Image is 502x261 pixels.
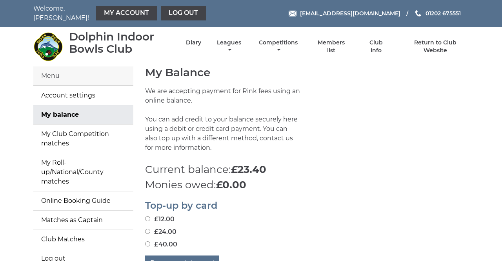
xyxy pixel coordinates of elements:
p: We are accepting payment for Rink fees using an online balance. You can add credit to your balanc... [145,86,301,162]
strong: £0.00 [216,178,246,191]
a: Club Matches [33,230,133,249]
p: Current balance: [145,162,469,177]
a: Return to Club Website [402,39,469,54]
p: Monies owed: [145,177,469,193]
span: [EMAIL_ADDRESS][DOMAIN_NAME] [300,10,400,17]
a: Matches as Captain [33,211,133,230]
a: Online Booking Guide [33,191,133,210]
a: Email [EMAIL_ADDRESS][DOMAIN_NAME] [289,9,400,18]
label: £24.00 [145,227,176,237]
a: Log out [161,6,206,20]
a: Competitions [257,39,300,54]
a: Account settings [33,86,133,105]
img: Email [289,11,296,17]
img: Dolphin Indoor Bowls Club [33,32,63,61]
label: £12.00 [145,215,175,224]
a: Leagues [215,39,243,54]
div: Menu [33,66,133,86]
a: My Account [96,6,157,20]
input: £40.00 [145,241,150,246]
input: £12.00 [145,216,150,221]
a: My Roll-up/National/County matches [33,153,133,191]
strong: £23.40 [231,163,266,176]
a: My balance [33,105,133,124]
a: Phone us 01202 675551 [414,9,461,18]
a: Members list [313,39,349,54]
img: Phone us [415,10,421,17]
div: Dolphin Indoor Bowls Club [69,31,172,55]
a: Club Info [363,39,389,54]
h1: My Balance [145,66,469,79]
h2: Top-up by card [145,200,469,211]
a: Diary [186,39,201,46]
nav: Welcome, [PERSON_NAME]! [33,4,208,23]
input: £24.00 [145,229,150,234]
a: My Club Competition matches [33,125,133,153]
label: £40.00 [145,240,177,249]
span: 01202 675551 [426,10,461,17]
